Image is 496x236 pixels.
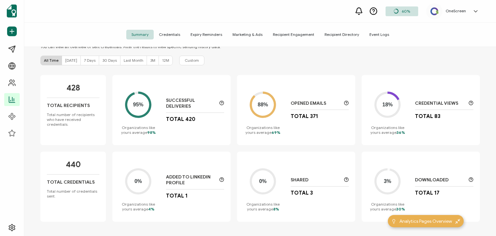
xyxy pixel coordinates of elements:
span: Expiry Reminders [185,30,227,39]
span: Analytics Pages Overview [399,218,452,225]
span: 69% [272,130,280,135]
span: Recipient Engagement [268,30,319,39]
span: Marketing & Ads [227,30,268,39]
p: Total Recipients [47,103,90,108]
p: Total number of credentials sent. [47,189,99,198]
img: sertifier-logomark-colored.svg [7,5,17,17]
span: 4% [148,207,154,211]
span: [DATE] [65,58,77,63]
span: 98% [147,130,156,135]
span: 60% [402,9,410,14]
button: Custom [179,56,204,65]
p: Organizations like yours average [243,202,282,211]
iframe: Chat Widget [464,205,496,236]
p: You can view an overview of sent credentials. Filter the results to view specific sending history... [40,44,221,49]
span: All Time [44,58,58,63]
p: Organizations like yours average [119,202,158,211]
h5: OneScreen [446,9,466,13]
span: 7 Days [84,58,96,63]
img: minimize-icon.svg [455,219,460,224]
p: Successful Deliveries [166,98,216,109]
span: Last Month [124,58,143,63]
span: Recipient Directory [319,30,364,39]
p: Shared [291,177,341,183]
span: Custom [185,58,199,63]
p: Total number of recipients who have received credentials. [47,112,99,127]
span: 36% [397,130,405,135]
p: Organizations like yours average [368,202,407,211]
span: 3M [150,58,155,63]
img: 801ed347-6195-42f9-8d0e-9738ddd073e7.png [429,6,439,16]
p: Total 17 [415,190,439,196]
span: 12M [162,58,169,63]
p: Total 371 [291,113,318,120]
p: Organizations like yours average [243,125,282,135]
p: Total Credentials [47,179,95,185]
p: Added to LinkedIn Profile [166,174,216,186]
span: 30% [396,207,405,211]
p: 428 [67,83,80,93]
span: 8% [273,207,279,211]
span: 30 Days [102,58,117,63]
p: 440 [66,160,81,169]
span: Summary [126,30,154,39]
p: Downloaded [415,177,465,183]
p: Total 3 [291,190,313,196]
p: Total 420 [166,116,195,123]
p: Opened Emails [291,101,341,106]
p: Organizations like yours average [119,125,158,135]
p: Organizations like yours average [368,125,407,135]
p: Total 1 [166,193,188,199]
p: Credential Views [415,101,465,106]
span: Credentials [154,30,185,39]
span: Event Logs [364,30,394,39]
p: Total 83 [415,113,440,120]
